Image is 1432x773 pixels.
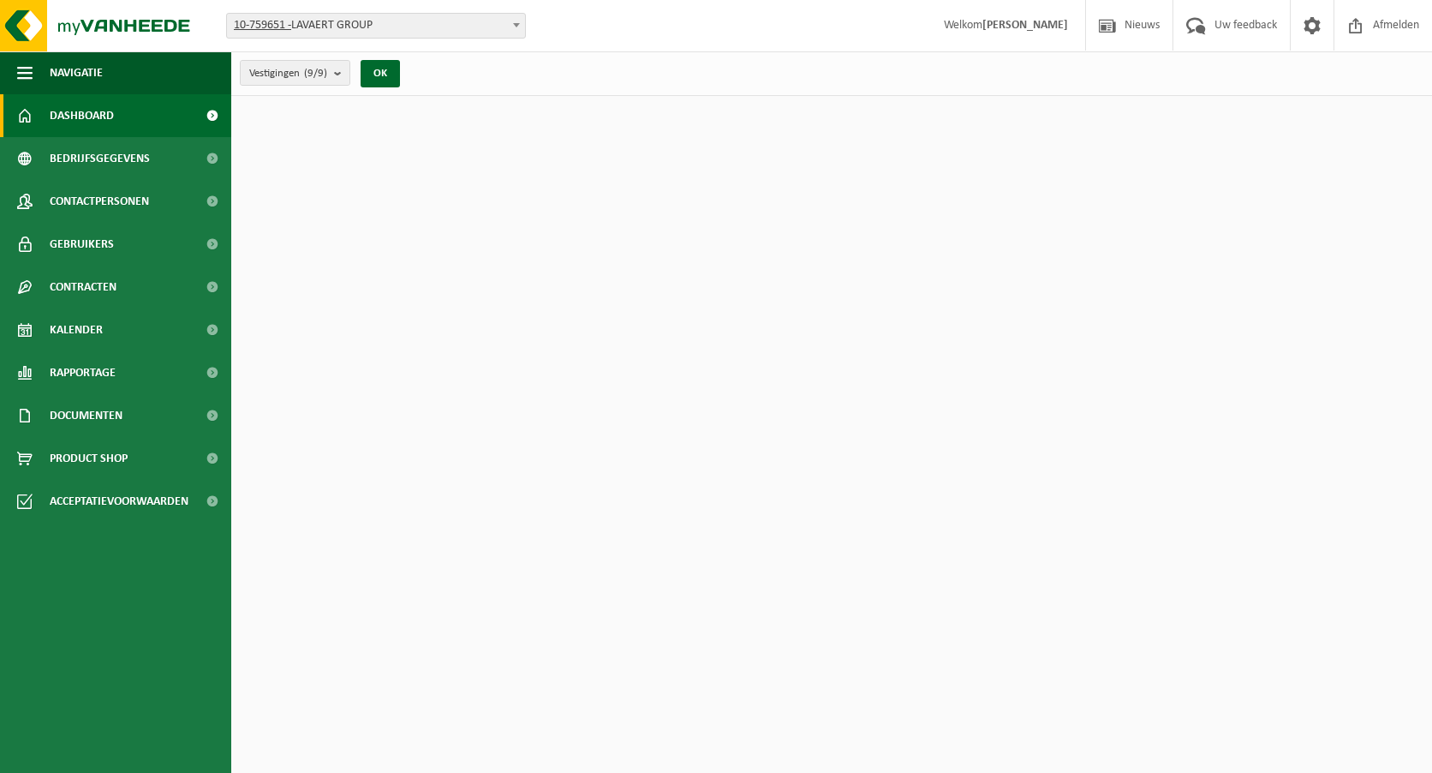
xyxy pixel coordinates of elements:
span: Gebruikers [50,223,114,266]
span: Documenten [50,394,122,437]
button: OK [361,60,400,87]
span: Rapportage [50,351,116,394]
span: Bedrijfsgegevens [50,137,150,180]
span: Kalender [50,309,103,351]
button: Vestigingen(9/9) [240,60,350,86]
strong: [PERSON_NAME] [982,19,1068,32]
span: 10-759651 - LAVAERT GROUP [227,14,525,38]
span: Navigatie [50,51,103,94]
span: Vestigingen [249,61,327,87]
span: 10-759651 - LAVAERT GROUP [226,13,526,39]
span: Dashboard [50,94,114,137]
span: Contracten [50,266,116,309]
span: Acceptatievoorwaarden [50,480,188,523]
span: Product Shop [50,437,128,480]
count: (9/9) [304,68,327,79]
span: Contactpersonen [50,180,149,223]
tcxspan: Call 10-759651 - via 3CX [234,19,291,32]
